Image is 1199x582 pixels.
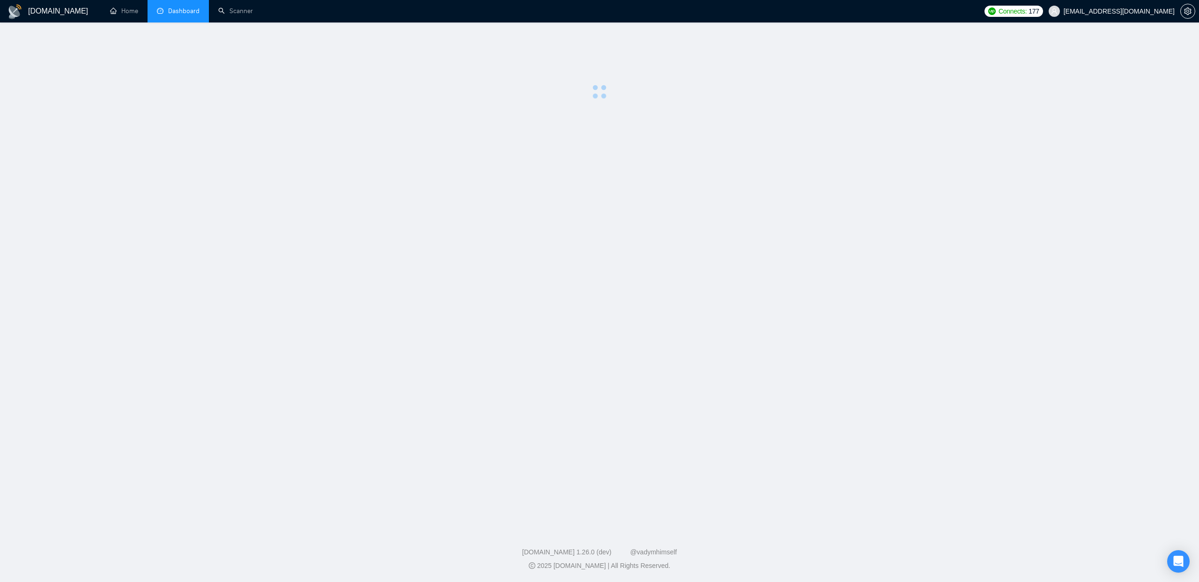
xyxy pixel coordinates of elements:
[1181,7,1195,15] span: setting
[110,7,138,15] a: homeHome
[218,7,253,15] a: searchScanner
[630,548,677,556] a: @vadymhimself
[1180,4,1195,19] button: setting
[1167,550,1190,573] div: Open Intercom Messenger
[522,548,612,556] a: [DOMAIN_NAME] 1.26.0 (dev)
[7,561,1192,571] div: 2025 [DOMAIN_NAME] | All Rights Reserved.
[988,7,996,15] img: upwork-logo.png
[168,7,200,15] span: Dashboard
[999,6,1027,16] span: Connects:
[529,562,535,569] span: copyright
[1051,8,1058,15] span: user
[1029,6,1039,16] span: 177
[157,7,163,14] span: dashboard
[1180,7,1195,15] a: setting
[7,4,22,19] img: logo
